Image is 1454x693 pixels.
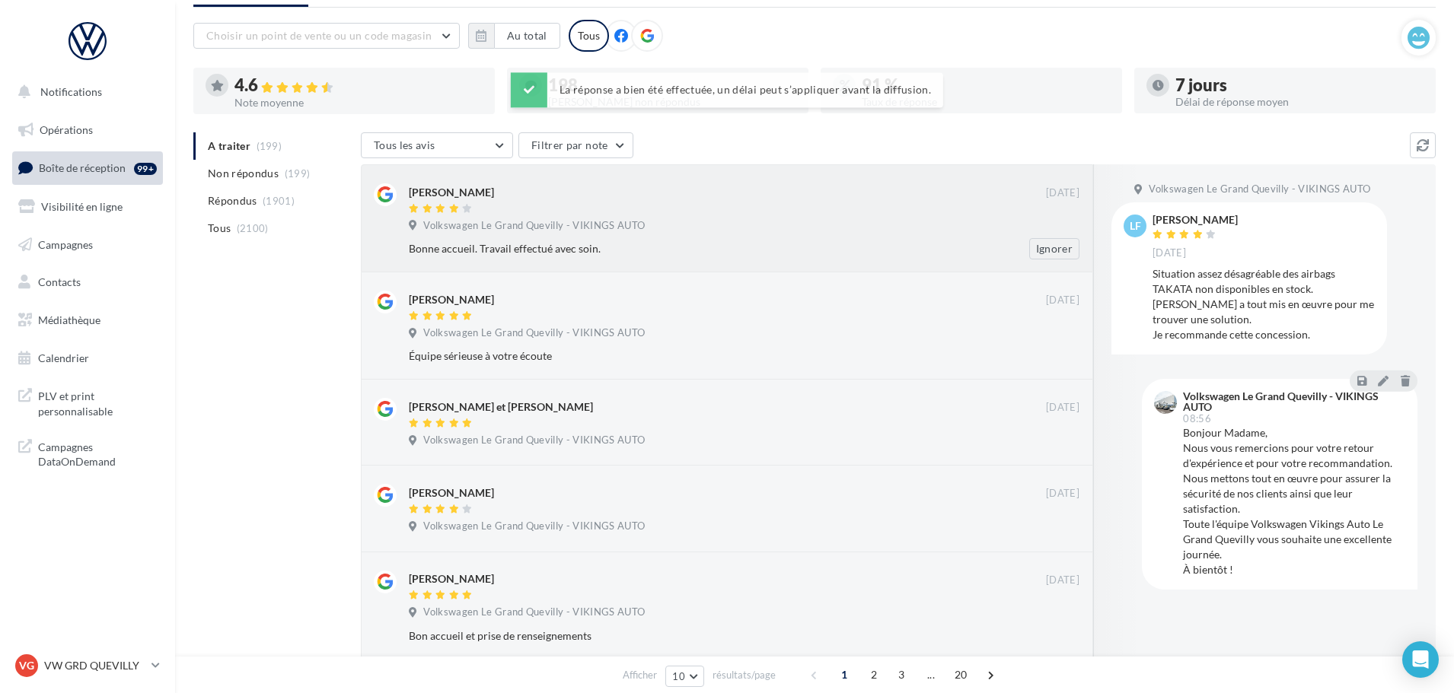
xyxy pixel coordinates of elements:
[193,23,460,49] button: Choisir un point de vente ou un code magasin
[468,23,560,49] button: Au total
[1046,294,1079,307] span: [DATE]
[9,229,166,261] a: Campagnes
[234,97,483,108] div: Note moyenne
[40,85,102,98] span: Notifications
[409,628,980,644] div: Bon accueil et prise de renseignements
[511,72,943,107] div: La réponse a bien été effectuée, un délai peut s’appliquer avant la diffusion.
[263,195,295,207] span: (1901)
[518,132,633,158] button: Filtrer par note
[38,437,157,469] span: Campagnes DataOnDemand
[862,97,1110,107] div: Taux de réponse
[1183,391,1402,412] div: Volkswagen Le Grand Quevilly - VIKINGS AUTO
[208,166,279,181] span: Non répondus
[862,77,1110,94] div: 91 %
[9,431,166,475] a: Campagnes DataOnDemand
[206,29,432,42] span: Choisir un point de vente ou un code magasin
[1029,238,1079,259] button: Ignorer
[38,351,89,364] span: Calendrier
[1402,641,1439,678] div: Open Intercom Messenger
[1183,425,1405,577] div: Bonjour Madame, Nous vous remercions pour votre retour d'expérience et pour votre recommandation....
[38,275,81,288] span: Contacts
[1183,414,1211,424] span: 08:56
[409,348,980,364] div: Équipe sérieuse à votre écoute
[423,606,645,619] span: Volkswagen Le Grand Quevilly - VIKINGS AUTO
[949,663,974,687] span: 20
[208,221,231,236] span: Tous
[409,571,494,587] div: [PERSON_NAME]
[409,241,980,256] div: Bonne accueil. Travail effectué avec soin.
[12,651,163,680] a: VG VW GRD QUEVILLY
[1175,77,1424,94] div: 7 jours
[1153,246,1186,260] span: [DATE]
[623,668,657,682] span: Afficher
[409,292,494,307] div: [PERSON_NAME]
[234,77,483,94] div: 4.6
[423,520,645,533] span: Volkswagen Le Grand Quevilly - VIKINGS AUTO
[423,434,645,447] span: Volkswagen Le Grand Quevilly - VIKINGS AUTO
[19,658,34,673] span: VG
[862,663,886,687] span: 2
[672,670,685,682] span: 10
[38,237,93,250] span: Campagnes
[9,151,166,184] a: Boîte de réception99+
[9,304,166,336] a: Médiathèque
[409,399,593,415] div: [PERSON_NAME] et [PERSON_NAME]
[38,386,157,418] span: PLV et print personnalisable
[9,380,166,424] a: PLV et print personnalisable
[38,313,100,326] span: Médiathèque
[40,123,93,136] span: Opérations
[713,668,776,682] span: résultats/page
[9,342,166,374] a: Calendrier
[237,222,269,234] span: (2100)
[9,191,166,223] a: Visibilité en ligne
[889,663,914,687] span: 3
[1130,218,1141,234] span: LF
[409,485,494,501] div: [PERSON_NAME]
[9,76,160,108] button: Notifications
[41,200,123,213] span: Visibilité en ligne
[423,326,645,340] span: Volkswagen Le Grand Quevilly - VIKINGS AUTO
[423,219,645,233] span: Volkswagen Le Grand Quevilly - VIKINGS AUTO
[1046,574,1079,587] span: [DATE]
[919,663,943,687] span: ...
[1046,487,1079,501] span: [DATE]
[285,167,311,180] span: (199)
[1046,186,1079,200] span: [DATE]
[374,138,435,151] span: Tous les avis
[665,666,704,687] button: 10
[1046,401,1079,415] span: [DATE]
[494,23,560,49] button: Au total
[1153,266,1375,342] div: Situation assez désagréable des airbags TAKATA non disponibles en stock. [PERSON_NAME] a tout mis...
[44,658,145,673] p: VW GRD QUEVILLY
[9,266,166,298] a: Contacts
[569,20,609,52] div: Tous
[134,163,157,175] div: 99+
[1175,97,1424,107] div: Délai de réponse moyen
[361,132,513,158] button: Tous les avis
[832,663,856,687] span: 1
[208,193,257,208] span: Répondus
[1149,183,1370,196] span: Volkswagen Le Grand Quevilly - VIKINGS AUTO
[1153,215,1238,225] div: [PERSON_NAME]
[409,185,494,200] div: [PERSON_NAME]
[9,114,166,146] a: Opérations
[39,161,126,174] span: Boîte de réception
